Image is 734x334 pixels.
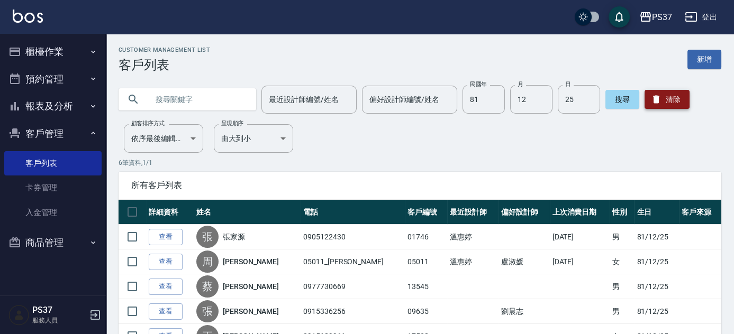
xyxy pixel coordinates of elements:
h5: PS37 [32,305,86,316]
td: 劉晨志 [499,299,550,324]
div: 由大到小 [214,124,293,153]
th: 上次消費日期 [550,200,610,225]
div: PS37 [652,11,672,24]
button: 報表及分析 [4,92,102,120]
th: 生日 [634,200,679,225]
div: 依序最後編輯時間 [124,124,203,153]
p: 服務人員 [32,316,86,325]
th: 客戶來源 [679,200,721,225]
label: 日 [565,80,570,88]
button: 櫃檯作業 [4,38,102,66]
label: 呈現順序 [221,119,243,127]
a: 查看 [149,229,183,245]
td: 0915336256 [301,299,405,324]
td: 0977730669 [301,274,405,299]
td: 05011_[PERSON_NAME] [301,249,405,274]
a: 查看 [149,279,183,295]
a: 客戶列表 [4,151,102,175]
td: 81/12/25 [634,299,679,324]
td: 男 [610,274,634,299]
th: 姓名 [194,200,301,225]
button: 商品管理 [4,229,102,256]
td: 溫惠婷 [447,249,499,274]
td: 09635 [405,299,447,324]
td: 盧淑媛 [499,249,550,274]
h2: Customer Management List [119,47,210,53]
td: 05011 [405,249,447,274]
a: 新增 [687,50,721,69]
td: [DATE] [550,225,610,249]
td: 13545 [405,274,447,299]
p: 6 筆資料, 1 / 1 [119,158,721,168]
a: [PERSON_NAME] [223,281,279,292]
a: [PERSON_NAME] [223,306,279,317]
a: 查看 [149,303,183,320]
img: Logo [13,10,43,23]
td: [DATE] [550,249,610,274]
div: 張 [196,300,219,322]
td: 0905122430 [301,225,405,249]
button: 客戶管理 [4,120,102,147]
span: 所有客戶列表 [131,180,709,191]
button: 登出 [681,7,721,27]
td: 81/12/25 [634,225,679,249]
td: 81/12/25 [634,249,679,274]
input: 搜尋關鍵字 [148,85,248,114]
div: 蔡 [196,275,219,298]
a: 張家源 [223,231,245,242]
button: 搜尋 [605,90,639,109]
div: 張 [196,226,219,248]
button: 預約管理 [4,66,102,93]
h3: 客戶列表 [119,58,210,72]
a: 卡券管理 [4,175,102,200]
th: 電話 [301,200,405,225]
button: PS37 [635,6,676,28]
td: 男 [610,299,634,324]
label: 民國年 [470,80,486,88]
th: 客戶編號 [405,200,447,225]
td: 溫惠婷 [447,225,499,249]
a: [PERSON_NAME] [223,256,279,267]
a: 入金管理 [4,200,102,225]
button: 清除 [645,90,690,109]
a: 查看 [149,254,183,270]
div: 周 [196,251,219,273]
td: 女 [610,249,634,274]
th: 偏好設計師 [499,200,550,225]
button: save [609,6,630,27]
img: Person [8,304,30,326]
th: 性別 [610,200,634,225]
th: 最近設計師 [447,200,499,225]
td: 男 [610,225,634,249]
td: 81/12/25 [634,274,679,299]
label: 月 [518,80,523,88]
th: 詳細資料 [146,200,194,225]
td: 01746 [405,225,447,249]
label: 顧客排序方式 [131,119,165,127]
